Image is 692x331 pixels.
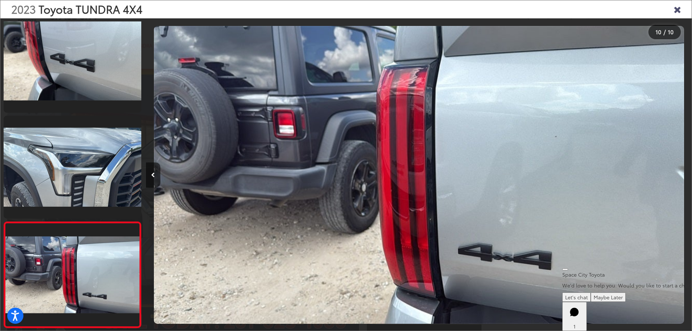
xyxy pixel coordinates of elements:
[562,292,591,302] button: Let's chat
[146,162,160,188] button: Previous image
[4,236,141,313] img: 2023 Toyota TUNDRA 4X4 SR5
[562,268,568,270] button: Close
[573,323,576,330] span: 1
[146,26,692,324] div: 2023 Toyota TUNDRA 4X4 SR5 9
[668,28,674,36] span: 10
[11,1,36,17] span: 2023
[674,4,681,14] i: Close gallery
[562,302,587,331] button: Toggle Chat Window
[562,271,692,278] p: Space City Toyota
[39,1,142,17] span: Toyota TUNDRA 4X4
[656,28,661,36] span: 10
[562,282,692,289] p: We'd love to help you. Would you like to start a chat?
[663,30,666,35] span: /
[2,128,142,206] img: 2023 Toyota TUNDRA 4X4 SR5
[2,22,142,100] img: 2023 Toyota TUNDRA 4X4 SR5
[154,26,684,324] img: 2023 Toyota TUNDRA 4X4 SR5
[562,264,692,302] div: CloseSpace City ToyotaWe'd love to help you. Would you like to start a chat?Let's chatMaybe Later
[591,292,626,302] button: Maybe Later
[565,303,584,322] svg: Start Chat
